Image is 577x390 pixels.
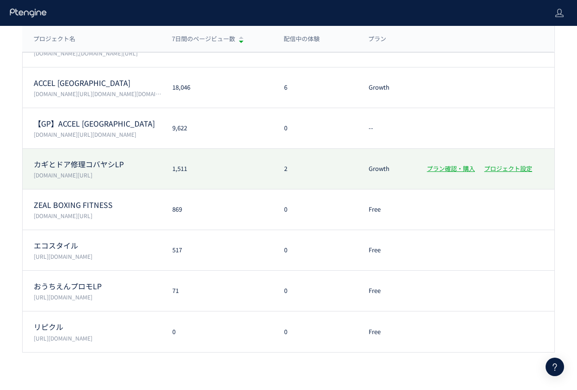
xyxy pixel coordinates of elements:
div: 6 [273,83,358,92]
div: 0 [273,328,358,336]
p: https://www.style-eco.com/takuhai-kaitori/ [34,252,161,260]
div: -- [358,124,416,133]
span: プロジェクト名 [33,35,75,43]
p: kagidoakobayashi.com/lp/ [34,171,161,179]
div: 71 [161,286,273,295]
p: ACCEL JAPAN [34,78,161,88]
a: プラン確認・購入 [427,164,475,173]
div: Free [358,328,416,336]
div: 517 [161,246,273,255]
div: Growth [358,165,416,173]
p: ZEAL BOXING FITNESS [34,200,161,210]
p: accel-japan.com/,secure-link.jp/,trendfocus-media.com [34,90,161,97]
div: 0 [273,205,358,214]
p: カギとドア修理コバヤシLP [34,159,161,170]
div: 9,622 [161,124,273,133]
div: 0 [273,124,358,133]
div: 0 [161,328,273,336]
div: 0 [273,246,358,255]
div: Free [358,286,416,295]
p: 【GP】ACCEL JAPAN [34,118,161,129]
p: おうちえんプロモLP [34,281,161,292]
div: Free [358,246,416,255]
p: リピクル [34,322,161,332]
div: Free [358,205,416,214]
p: https://ripicle.carecle.com/ [34,334,161,342]
div: 869 [161,205,273,214]
a: プロジェクト設定 [484,164,532,173]
span: 配信中の体験 [284,35,320,43]
p: エコスタイル [34,240,161,251]
span: 7日間のページビュー数 [172,35,235,43]
p: accel-japan.com/,secure-link.jp/ [34,130,161,138]
div: 1,511 [161,165,273,173]
p: https://i.ouchien.jp/ [34,293,161,301]
p: www.cira-foundation.or.jp,cira-foundation.my.salesforce-sites.com/ [34,49,161,57]
div: 0 [273,286,358,295]
div: 18,046 [161,83,273,92]
div: Growth [358,83,416,92]
span: プラン [368,35,386,43]
div: 2 [273,165,358,173]
p: zeal-b.com/lp/ [34,212,161,219]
